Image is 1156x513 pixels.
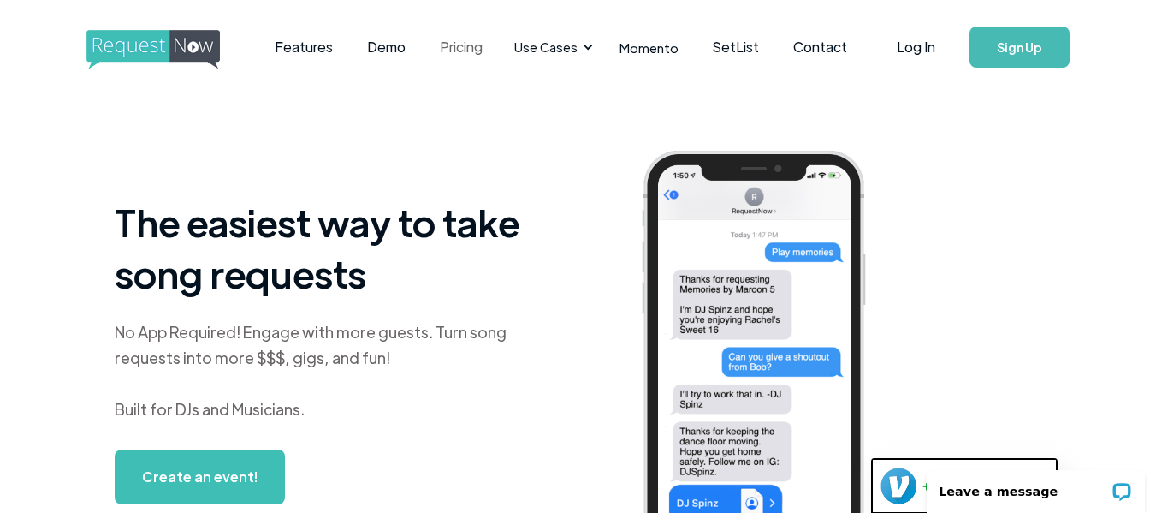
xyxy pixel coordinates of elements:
[969,27,1070,68] a: Sign Up
[602,22,696,73] a: Momento
[776,21,864,74] a: Contact
[880,17,952,77] a: Log In
[873,460,1056,511] img: venmo screenshot
[115,196,542,299] h1: The easiest way to take song requests
[504,21,598,74] div: Use Cases
[86,30,215,64] a: home
[115,450,285,504] a: Create an event!
[696,21,776,74] a: SetList
[115,319,542,422] div: No App Required! Engage with more guests. Turn song requests into more $$$, gigs, and fun! Built ...
[423,21,500,74] a: Pricing
[258,21,350,74] a: Features
[86,30,252,69] img: requestnow logo
[350,21,423,74] a: Demo
[916,459,1156,513] iframe: LiveChat chat widget
[514,38,578,57] div: Use Cases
